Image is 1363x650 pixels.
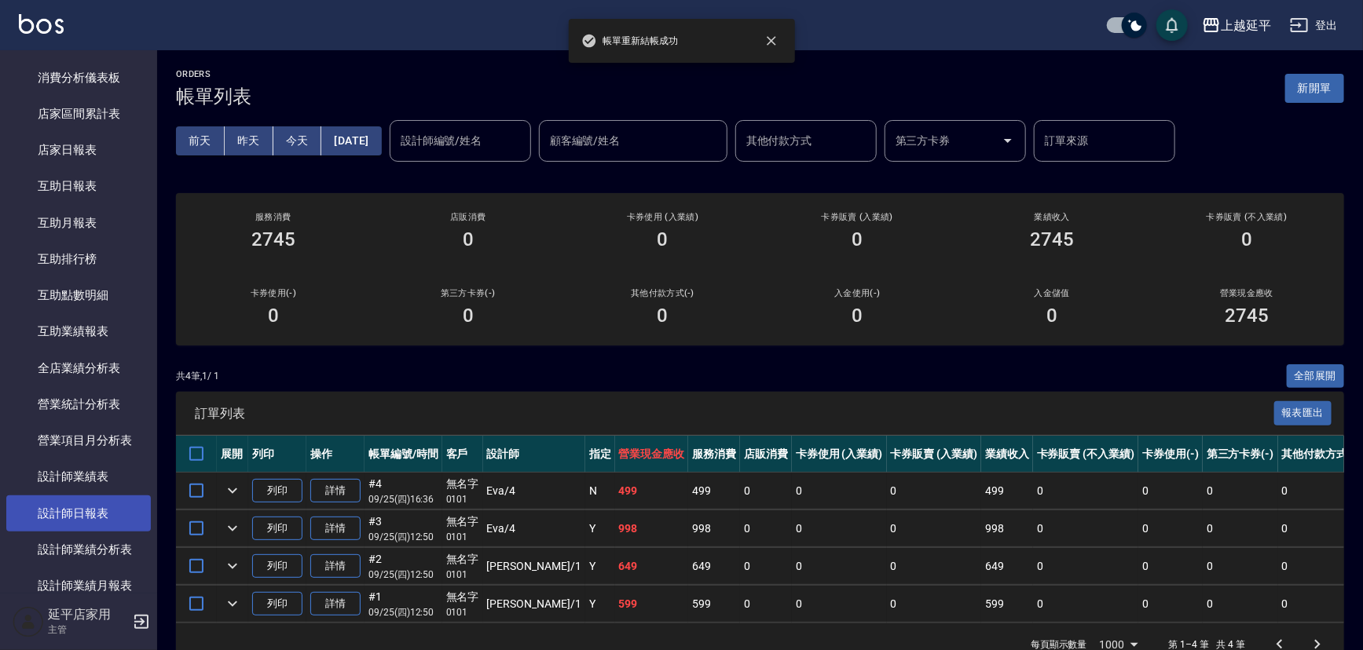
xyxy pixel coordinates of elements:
div: 無名字 [446,589,479,605]
td: 0 [1138,548,1203,585]
td: 0 [1203,586,1278,623]
a: 互助日報表 [6,168,151,204]
td: [PERSON_NAME] /1 [483,548,585,585]
td: Y [585,510,615,547]
td: 599 [615,586,689,623]
a: 全店業績分析表 [6,350,151,386]
p: 共 4 筆, 1 / 1 [176,369,219,383]
td: #2 [365,548,442,585]
td: #1 [365,586,442,623]
h3: 0 [268,305,279,327]
p: 0101 [446,492,479,506]
img: Person [13,606,44,637]
img: Logo [19,14,64,34]
a: 店家日報表 [6,132,151,168]
th: 營業現金應收 [615,436,689,473]
td: 0 [1033,586,1138,623]
td: N [585,473,615,509]
button: 列印 [252,554,302,579]
h3: 0 [852,228,863,250]
a: 互助月報表 [6,205,151,241]
a: 互助點數明細 [6,277,151,313]
td: Y [585,548,615,585]
a: 設計師日報表 [6,495,151,531]
td: 649 [981,548,1033,585]
a: 詳情 [310,592,361,616]
h2: 店販消費 [390,212,547,222]
td: [PERSON_NAME] /1 [483,586,585,623]
th: 第三方卡券(-) [1203,436,1278,473]
td: 0 [740,473,792,509]
td: 0 [887,548,982,585]
button: [DATE] [321,126,381,155]
button: expand row [221,479,244,502]
a: 營業統計分析表 [6,386,151,422]
a: 互助排行榜 [6,241,151,277]
h5: 延平店家用 [48,607,128,623]
button: 列印 [252,517,302,541]
span: 帳單重新結帳成功 [581,33,679,49]
h3: 0 [658,228,669,250]
button: 列印 [252,479,302,503]
th: 指定 [585,436,615,473]
td: 599 [981,586,1033,623]
th: 服務消費 [688,436,740,473]
td: Eva /4 [483,510,585,547]
th: 操作 [306,436,365,473]
td: 0 [1033,510,1138,547]
td: 0 [1203,473,1278,509]
a: 詳情 [310,479,361,503]
h2: 卡券販賣 (入業績) [779,212,936,222]
div: 無名字 [446,513,479,530]
button: 新開單 [1285,74,1344,103]
td: 649 [688,548,740,585]
td: 0 [740,586,792,623]
th: 客戶 [442,436,483,473]
p: 09/25 (四) 16:36 [368,492,438,506]
h2: 卡券販賣 (不入業績) [1168,212,1325,222]
h3: 0 [463,305,474,327]
td: 649 [615,548,689,585]
a: 店家區間累計表 [6,96,151,132]
th: 店販消費 [740,436,792,473]
td: 0 [1203,548,1278,585]
a: 報表匯出 [1274,405,1332,420]
h3: 0 [1046,305,1057,327]
h3: 帳單列表 [176,86,251,108]
h3: 2745 [1030,228,1074,250]
td: 0 [1033,473,1138,509]
h3: 2745 [1225,305,1269,327]
button: expand row [221,517,244,540]
h3: 0 [1241,228,1252,250]
h2: ORDERS [176,69,251,79]
p: 09/25 (四) 12:50 [368,605,438,619]
h3: 0 [463,228,474,250]
td: #3 [365,510,442,547]
td: 0 [887,586,982,623]
h3: 0 [852,305,863,327]
h3: 2745 [251,228,295,250]
th: 卡券使用 (入業績) [792,436,887,473]
a: 詳情 [310,517,361,541]
button: 前天 [176,126,225,155]
th: 卡券販賣 (不入業績) [1033,436,1138,473]
td: 0 [1033,548,1138,585]
a: 新開單 [1285,80,1344,95]
button: 全部展開 [1287,364,1345,389]
button: 今天 [273,126,322,155]
p: 09/25 (四) 12:50 [368,568,438,582]
a: 設計師業績月報表 [6,568,151,604]
a: 消費分析儀表板 [6,60,151,96]
td: 0 [1138,586,1203,623]
button: 列印 [252,592,302,616]
button: close [754,24,789,58]
h2: 卡券使用(-) [195,288,352,298]
td: 0 [792,548,887,585]
th: 業績收入 [981,436,1033,473]
a: 營業項目月分析表 [6,422,151,458]
td: 0 [1203,510,1278,547]
p: 09/25 (四) 12:50 [368,530,438,544]
h2: 營業現金應收 [1168,288,1325,298]
td: 998 [981,510,1033,547]
td: 0 [887,510,982,547]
